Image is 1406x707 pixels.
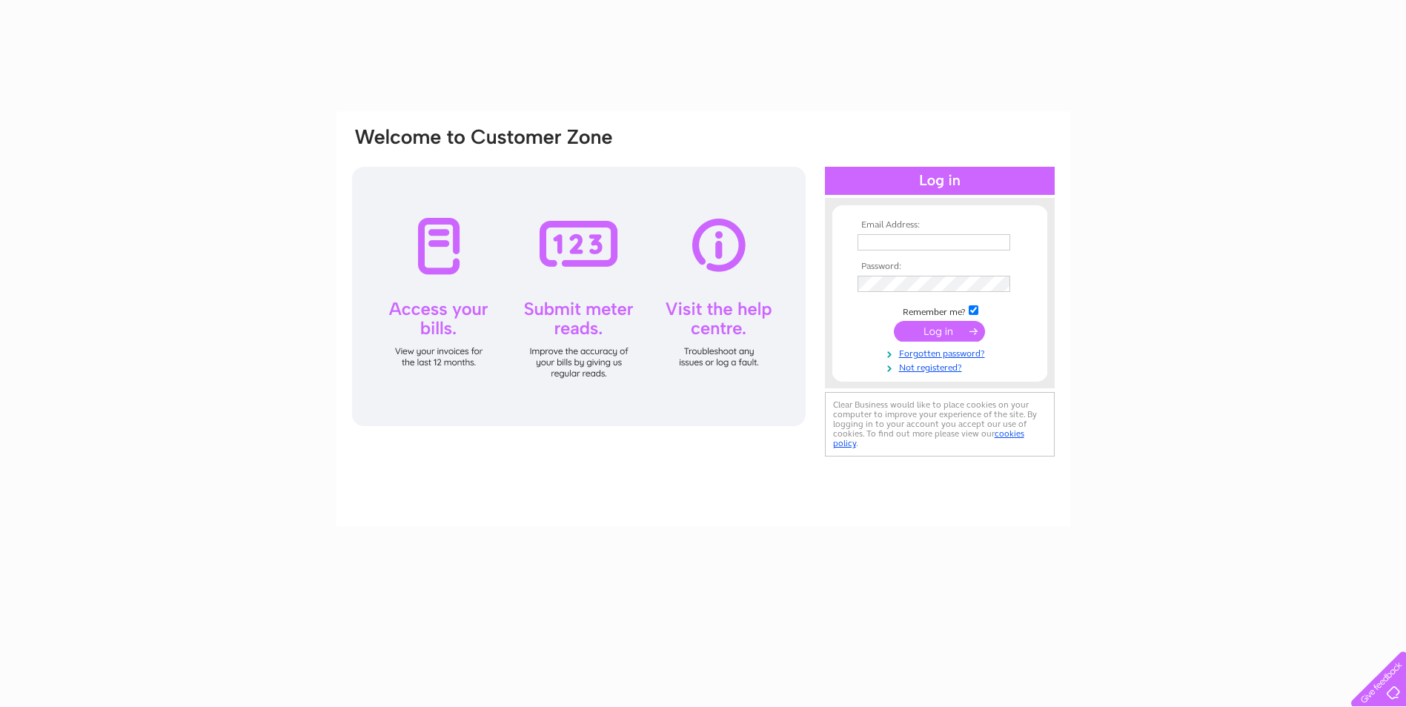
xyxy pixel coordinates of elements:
[894,321,985,342] input: Submit
[854,262,1026,272] th: Password:
[854,303,1026,318] td: Remember me?
[833,428,1024,448] a: cookies policy
[858,345,1026,359] a: Forgotten password?
[854,220,1026,230] th: Email Address:
[825,392,1055,457] div: Clear Business would like to place cookies on your computer to improve your experience of the sit...
[858,359,1026,374] a: Not registered?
